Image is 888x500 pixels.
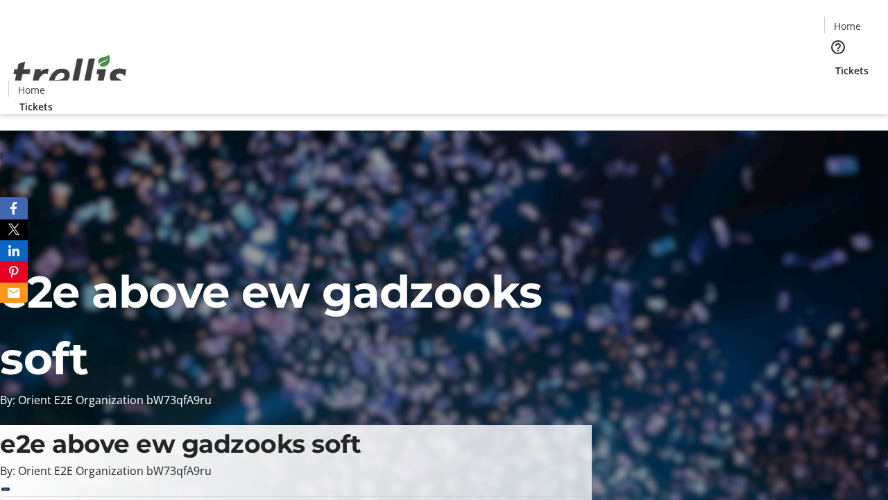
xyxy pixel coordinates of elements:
[9,83,53,97] a: Home
[825,19,869,33] a: Home
[8,99,64,114] a: Tickets
[824,63,880,78] a: Tickets
[835,63,869,78] span: Tickets
[19,99,53,114] span: Tickets
[18,83,45,97] span: Home
[834,19,861,33] span: Home
[824,78,852,106] button: Cart
[8,40,132,109] img: Orient E2E Organization bW73qfA9ru's Logo
[824,33,852,61] button: Help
